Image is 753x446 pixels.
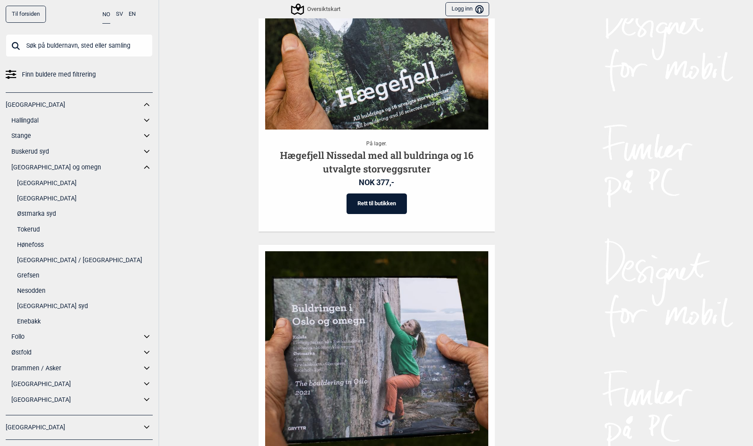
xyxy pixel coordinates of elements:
a: Finn buldere med filtrering [6,68,153,81]
button: Logg inn [445,2,489,17]
a: Stange [11,130,141,142]
button: EN [129,6,136,23]
a: Buskerud syd [11,145,141,158]
a: [GEOGRAPHIC_DATA] [11,378,141,390]
button: SV [116,6,123,23]
a: Grefsen [17,269,153,282]
input: Søk på buldernavn, sted eller samling [6,34,153,57]
a: [GEOGRAPHIC_DATA] [11,393,141,406]
div: Oversiktskart [292,4,340,14]
a: Hønefoss [17,239,153,251]
a: Nesodden [17,284,153,297]
a: Rett til butikken [347,193,407,214]
a: Hallingdal [11,114,141,127]
h2: Hægefjell Nissedal med all buldringa og 16 utvalgte storveggsruter [265,149,488,176]
p: NOK 377,- [265,176,488,189]
a: Follo [11,330,141,343]
a: [GEOGRAPHIC_DATA] [6,98,141,111]
button: NO [102,6,110,24]
a: Til forsiden [6,6,46,23]
a: [GEOGRAPHIC_DATA] [17,177,153,190]
a: [GEOGRAPHIC_DATA] syd [17,300,153,313]
a: Østmarka syd [17,207,153,220]
span: Finn buldere med filtrering [22,68,96,81]
a: Drammen / Asker [11,362,141,375]
a: Enebakk [17,315,153,328]
a: [GEOGRAPHIC_DATA] / [GEOGRAPHIC_DATA] [17,254,153,267]
p: På lager. [265,138,488,149]
a: Østfold [11,346,141,359]
a: Tokerud [17,223,153,236]
a: [GEOGRAPHIC_DATA] [17,192,153,205]
a: [GEOGRAPHIC_DATA] [6,421,141,434]
a: [GEOGRAPHIC_DATA] og omegn [11,161,141,174]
